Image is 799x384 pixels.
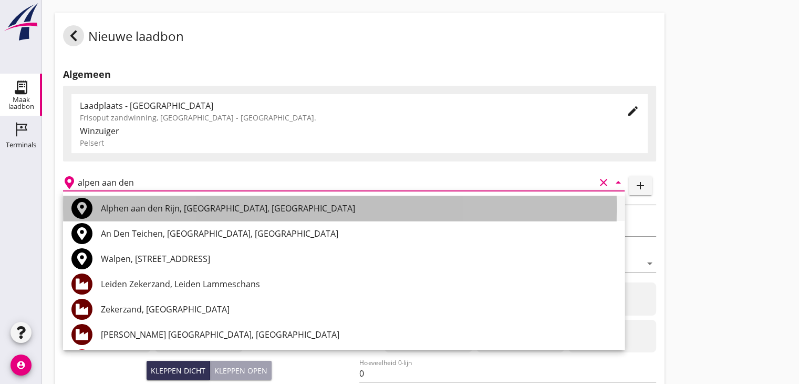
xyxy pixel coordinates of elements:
[101,252,616,265] div: Walpen, [STREET_ADDRESS]
[101,227,616,240] div: An Den Teichen, [GEOGRAPHIC_DATA], [GEOGRAPHIC_DATA]
[359,365,656,382] input: Hoeveelheid 0-lijn
[11,355,32,376] i: account_circle
[214,365,267,376] div: Kleppen open
[63,25,184,50] div: Nieuwe laadbon
[210,361,272,380] button: Kleppen open
[151,365,205,376] div: Kleppen dicht
[80,112,610,123] div: Frisoput zandwinning, [GEOGRAPHIC_DATA] - [GEOGRAPHIC_DATA].
[6,142,36,148] div: Terminals
[80,99,610,112] div: Laadplaats - [GEOGRAPHIC_DATA]
[634,179,647,192] i: add
[63,67,656,82] h2: Algemeen
[78,174,595,191] input: Losplaats
[80,137,639,148] div: Pelsert
[101,278,616,290] div: Leiden Zekerzand, Leiden Lammeschans
[627,105,639,117] i: edit
[101,328,616,341] div: [PERSON_NAME] [GEOGRAPHIC_DATA], [GEOGRAPHIC_DATA]
[2,3,40,42] img: logo-small.a267ee39.svg
[304,342,323,352] strong: 12:22
[644,257,656,270] i: arrow_drop_down
[101,303,616,316] div: Zekerzand, [GEOGRAPHIC_DATA]
[612,176,625,189] i: arrow_drop_down
[101,202,616,215] div: Alphen aan den Rijn, [GEOGRAPHIC_DATA], [GEOGRAPHIC_DATA]
[597,176,610,189] i: clear
[80,125,639,137] div: Winzuiger
[147,361,210,380] button: Kleppen dicht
